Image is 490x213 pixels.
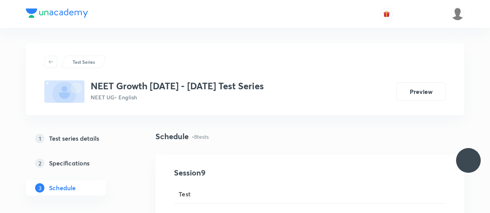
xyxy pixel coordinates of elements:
a: 2Specifications [26,155,131,171]
img: avatar [383,10,390,17]
p: Test Series [73,58,95,65]
button: Preview [396,82,446,101]
h4: Schedule [155,131,189,142]
p: • 8 tests [192,133,209,141]
span: Test [179,189,191,199]
img: ttu [464,156,473,165]
p: 1 [35,134,44,143]
p: NEET UG • English [91,93,264,101]
h5: Schedule [49,183,76,193]
p: 3 [35,183,44,193]
h4: Session 9 [174,167,315,179]
img: Sourish Roy [451,7,464,20]
img: Company Logo [26,9,88,18]
a: Company Logo [26,9,88,20]
a: 1Test series details [26,131,131,146]
h5: Specifications [49,158,90,168]
h3: NEET Growth [DATE] - [DATE] Test Series [91,80,264,92]
p: 2 [35,158,44,168]
h5: Test series details [49,134,99,143]
img: fallback-thumbnail.png [44,80,84,103]
button: avatar [380,8,393,20]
